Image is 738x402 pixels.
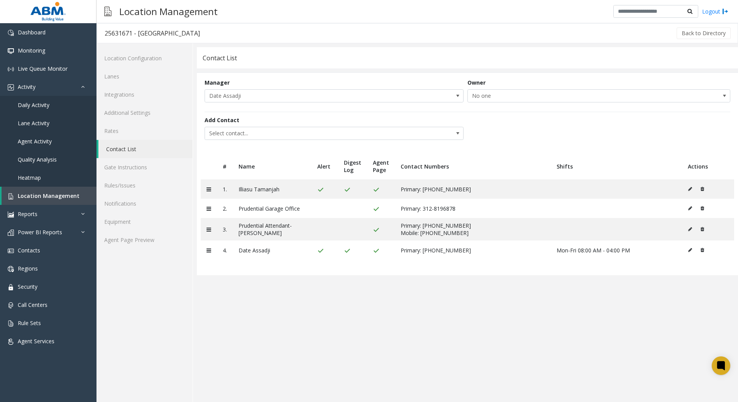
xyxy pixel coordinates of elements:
[367,153,395,179] th: Agent Page
[18,138,52,145] span: Agent Activity
[401,247,471,254] span: Primary: [PHONE_NUMBER]
[96,49,193,67] a: Location Configuration
[96,176,193,194] a: Rules/Issues
[233,199,311,218] td: Prudential Garage Office
[233,240,311,260] td: Date Assadji
[18,83,36,90] span: Activity
[317,248,324,254] img: check
[96,158,193,176] a: Gate Instructions
[8,66,14,72] img: 'icon'
[115,2,222,21] h3: Location Management
[8,266,14,272] img: 'icon'
[8,302,14,308] img: 'icon'
[2,187,96,205] a: Location Management
[205,78,230,87] label: Manager
[344,187,350,193] img: check
[205,90,411,102] span: Date Assadji
[401,186,471,193] span: Primary: [PHONE_NUMBER]
[677,27,731,39] button: Back to Directory
[702,7,728,15] a: Logout
[217,218,233,240] td: 3.
[18,319,41,327] span: Rule Sets
[233,218,311,240] td: Prudential Attendant- [PERSON_NAME]
[311,153,338,179] th: Alert
[18,247,40,254] span: Contacts
[205,116,239,124] label: Add Contact
[105,28,200,38] div: 25631671 - [GEOGRAPHIC_DATA]
[8,230,14,236] img: 'icon'
[468,90,677,102] span: No one
[217,153,233,179] th: #
[373,248,379,254] img: check
[96,85,193,104] a: Integrations
[217,240,233,260] td: 4.
[217,179,233,199] td: 1.
[401,229,469,237] span: Mobile: [PHONE_NUMBER]
[18,47,45,54] span: Monitoring
[18,65,68,72] span: Live Queue Monitor
[18,156,57,163] span: Quality Analysis
[18,283,37,290] span: Security
[98,140,193,158] a: Contact List
[18,29,46,36] span: Dashboard
[682,153,734,179] th: Actions
[8,193,14,199] img: 'icon'
[317,187,324,193] img: check
[395,153,551,179] th: Contact Numbers
[104,2,112,21] img: pageIcon
[205,127,411,140] span: Select contact...
[203,53,237,63] div: Contact List
[373,187,379,193] img: check
[18,119,49,127] span: Lane Activity
[18,228,62,236] span: Power BI Reports
[18,265,38,272] span: Regions
[96,194,193,213] a: Notifications
[96,122,193,140] a: Rates
[18,210,37,218] span: Reports
[344,248,350,254] img: check
[401,222,471,229] span: Primary: [PHONE_NUMBER]
[8,339,14,345] img: 'icon'
[8,84,14,90] img: 'icon'
[557,247,630,254] span: Mon-Fri 08:00 AM - 04:00 PM
[8,30,14,36] img: 'icon'
[233,179,311,199] td: Illiasu Tamanjah
[8,284,14,290] img: 'icon'
[722,7,728,15] img: logout
[18,174,41,181] span: Heatmap
[8,48,14,54] img: 'icon'
[551,153,682,179] th: Shifts
[8,248,14,254] img: 'icon'
[96,213,193,231] a: Equipment
[401,205,455,212] span: Primary: 312-8196878
[373,206,379,212] img: check
[373,227,379,233] img: check
[8,320,14,327] img: 'icon'
[18,301,47,308] span: Call Centers
[18,101,49,109] span: Daily Activity
[96,104,193,122] a: Additional Settings
[96,67,193,85] a: Lanes
[18,337,54,345] span: Agent Services
[467,78,486,87] label: Owner
[96,231,193,249] a: Agent Page Preview
[8,211,14,218] img: 'icon'
[233,153,311,179] th: Name
[338,153,367,179] th: Digest Log
[18,192,80,199] span: Location Management
[217,199,233,218] td: 2.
